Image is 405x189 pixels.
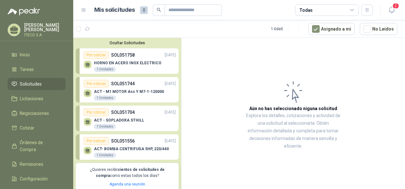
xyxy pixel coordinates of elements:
a: Por cotizarSOL051744[DATE] ACT - M1 MOTOR Ass Y M7-1-1200001 Unidades [76,77,179,102]
a: Configuración [8,173,66,185]
p: ACT- BOMBA CENTRIFUGA 5HP, 220/440 [94,147,169,151]
h3: Aún no has seleccionado niguna solicitud [249,105,337,112]
p: [PERSON_NAME] [PERSON_NAME] [24,23,66,32]
span: Tareas [20,66,34,73]
p: ¿Quieres recibir como estas todos los días? [80,167,175,179]
a: Negociaciones [8,107,66,119]
p: [DATE] [165,109,176,115]
p: [DATE] [165,52,176,58]
div: 1 Unidades [94,67,116,72]
span: Licitaciones [20,95,43,102]
p: SOL051556 [111,137,135,144]
div: Todas [299,7,313,14]
p: ACT - SOPLADORA STHILL [94,118,144,122]
a: Solicitudes [8,78,66,90]
p: SOL051744 [111,80,135,87]
span: Cotizar [20,124,34,131]
p: [DATE] [165,81,176,87]
p: ITECO S.A [24,33,66,37]
div: Por cotizar [84,137,109,145]
b: cientos de solicitudes de compra [96,167,165,178]
span: Negociaciones [20,110,49,117]
a: Por cotizarSOL051704[DATE] ACT - SOPLADORA STHILL1 Unidades [76,106,179,131]
a: Cotizar [8,122,66,134]
p: HORNO EN ACERO INOX ELECTRICO [94,61,161,65]
a: Agenda una reunión [110,182,145,186]
button: No Leídos [360,23,397,35]
span: search [157,8,161,12]
a: Por cotizarSOL051758[DATE] HORNO EN ACERO INOX ELECTRICO1 Unidades [76,48,179,74]
button: 2 [386,4,397,16]
a: Remisiones [8,158,66,170]
div: 1 Unidades [94,153,116,158]
span: Inicio [20,51,30,58]
img: Logo peakr [8,8,40,15]
span: Configuración [20,175,48,182]
span: 2 [392,3,399,9]
p: SOL051758 [111,52,135,59]
div: 1 Unidades [94,124,116,129]
span: Solicitudes [20,80,42,87]
h1: Mis solicitudes [94,5,135,15]
a: Por cotizarSOL051556[DATE] ACT- BOMBA CENTRIFUGA 5HP, 220/4401 Unidades [76,134,179,160]
a: Órdenes de Compra [8,136,66,156]
p: SOL051704 [111,109,135,116]
a: Tareas [8,63,66,75]
button: Asignado a mi [309,23,355,35]
div: Por cotizar [84,80,109,87]
p: ACT - M1 MOTOR Ass Y M7-1-120000 [94,89,164,94]
p: Explora los detalles, cotizaciones y actividad de una solicitud al seleccionarla. Obtén informaci... [245,112,341,150]
a: Licitaciones [8,93,66,105]
div: Por cotizar [84,51,109,59]
span: Órdenes de Compra [20,139,60,153]
span: Remisiones [20,161,43,168]
div: Por cotizar [84,108,109,116]
div: 1 - 0 de 0 [271,24,303,34]
a: Inicio [8,49,66,61]
p: [DATE] [165,138,176,144]
button: Ocultar Solicitudes [76,40,179,45]
span: 0 [140,6,148,14]
div: 1 Unidades [94,95,116,101]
